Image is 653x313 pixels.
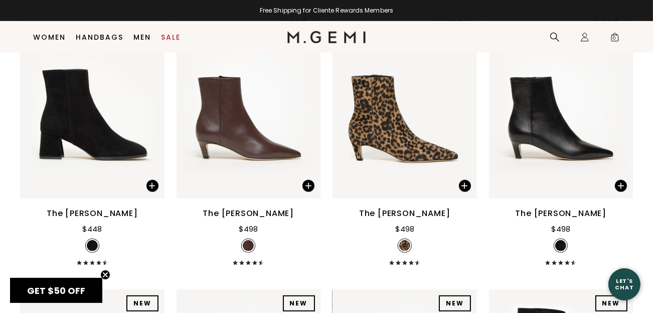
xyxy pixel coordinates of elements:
[243,240,254,251] img: v_7257538920507_SWATCH_50x.jpg
[333,6,477,265] a: The [PERSON_NAME]$498
[203,207,294,220] div: The [PERSON_NAME]
[555,240,566,251] img: v_7257538887739_SWATCH_50x.jpg
[239,223,258,235] div: $498
[489,6,633,265] a: The [PERSON_NAME]$498
[359,207,450,220] div: The [PERSON_NAME]
[608,278,640,290] div: Let's Chat
[126,295,158,311] div: NEW
[82,223,102,235] div: $448
[161,33,181,41] a: Sale
[283,295,315,311] div: NEW
[100,270,110,280] button: Close teaser
[399,240,410,251] img: v_7389678796859_SWATCH_50x.jpg
[439,295,471,311] div: NEW
[287,31,366,43] img: M.Gemi
[34,33,66,41] a: Women
[134,33,151,41] a: Men
[551,223,570,235] div: $498
[10,278,102,303] div: GET $50 OFFClose teaser
[177,6,321,265] a: The [PERSON_NAME]$498
[76,33,124,41] a: Handbags
[515,207,606,220] div: The [PERSON_NAME]
[610,34,620,44] span: 0
[595,295,627,311] div: NEW
[395,223,414,235] div: $498
[47,207,138,220] div: The [PERSON_NAME]
[20,6,165,265] a: The [PERSON_NAME]$448
[87,240,98,251] img: v_12078_SWATCH_50x.jpg
[27,284,85,297] span: GET $50 OFF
